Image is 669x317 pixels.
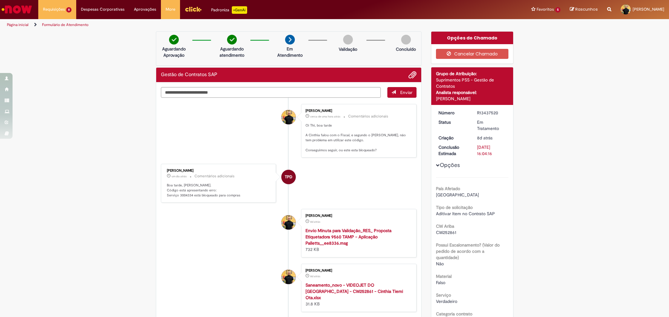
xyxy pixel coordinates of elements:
[436,242,500,260] b: Possui Escalonamento? (Valor do pedido de acordo com a quantidade)
[281,110,296,124] div: Joao Da Costa Dias Junior
[159,46,189,58] p: Aguardando Aprovação
[161,87,381,98] textarea: Digite sua mensagem aqui...
[436,261,444,267] span: Não
[305,214,410,218] div: [PERSON_NAME]
[477,110,506,116] div: R13437520
[436,223,454,229] b: CW Ariba
[43,6,65,13] span: Requisições
[477,144,506,157] div: [DATE] 16:04:16
[436,89,508,96] div: Analista responsável:
[436,96,508,102] div: [PERSON_NAME]
[339,46,357,52] p: Validação
[477,119,506,132] div: Em Tratamento
[7,22,29,27] a: Página inicial
[436,205,473,210] b: Tipo de solicitação
[81,6,125,13] span: Despesas Corporativas
[537,6,554,13] span: Favoritos
[436,311,472,317] b: Categoria contrato
[305,282,403,300] a: Saneamento_novo - VIDEOJET DO [GEOGRAPHIC_DATA] - CW252861 - Cinthia Tiemi Ota.xlsx
[275,46,305,58] p: Em Atendimento
[477,135,492,141] time: 21/08/2025 16:46:34
[305,123,410,153] p: Oi Thi, boa tarde A Cinthia falou com o Fiscal, e segundo o [PERSON_NAME], não tem problema em ut...
[401,35,411,44] img: img-circle-grey.png
[555,7,560,13] span: 5
[310,115,340,118] span: cerca de uma hora atrás
[434,135,472,141] dt: Criação
[310,274,320,278] time: 21/08/2025 16:46:22
[434,144,472,157] dt: Conclusão Estimada
[211,6,247,14] div: Padroniza
[305,269,410,273] div: [PERSON_NAME]
[166,6,175,13] span: More
[194,174,235,179] small: Comentários adicionais
[633,7,664,12] span: [PERSON_NAME]
[167,183,271,198] p: Boa tarde, [PERSON_NAME]. Código está apresentando erro: Serviço 3004334 está bloqueado para compras
[5,19,441,31] ul: Trilhas de página
[167,169,271,173] div: [PERSON_NAME]
[348,114,388,119] small: Comentários adicionais
[310,115,340,118] time: 29/08/2025 15:35:38
[477,135,506,141] div: 21/08/2025 16:46:34
[305,282,410,307] div: 31.8 KB
[434,110,472,116] dt: Número
[285,169,292,184] span: TPD
[396,46,416,52] p: Concluído
[408,71,417,79] button: Adicionar anexos
[436,211,495,216] span: Aditivar Item no Contrato SAP
[172,174,187,178] span: um dia atrás
[42,22,88,27] a: Formulário de Atendimento
[134,6,156,13] span: Aprovações
[436,292,451,298] b: Serviço
[431,32,513,44] div: Opções do Chamado
[436,77,508,89] div: Suprimentos PSS - Gestão de Contratos
[436,192,479,198] span: [GEOGRAPHIC_DATA]
[281,170,296,184] div: Thiago Pacheco Do Nascimento
[575,6,598,12] span: Rascunhos
[305,227,410,252] div: 732 KB
[436,70,508,77] div: Grupo de Atribuição:
[281,270,296,284] div: Joao Da Costa Dias Junior
[310,220,320,224] time: 21/08/2025 16:46:22
[436,273,452,279] b: Material
[169,35,179,44] img: check-circle-green.png
[185,4,202,14] img: click_logo_yellow_360x200.png
[232,6,247,14] p: +GenAi
[1,3,33,16] img: ServiceNow
[217,46,247,58] p: Aguardando atendimento
[285,35,295,44] img: arrow-next.png
[570,7,598,13] a: Rascunhos
[310,274,320,278] span: 8d atrás
[436,280,445,285] span: Falso
[436,186,460,191] b: País Afetado
[477,135,492,141] span: 8d atrás
[343,35,353,44] img: img-circle-grey.png
[434,119,472,125] dt: Status
[281,215,296,230] div: Joao Da Costa Dias Junior
[436,49,508,59] button: Cancelar Chamado
[172,174,187,178] time: 28/08/2025 13:17:59
[305,228,391,246] a: Envio Minuta para Validação_RES_ Proposta Etiquetadora 9560 TAMP - Aplicação Palletts__ee8336.msg
[436,230,456,235] span: CW252861
[227,35,237,44] img: check-circle-green.png
[310,220,320,224] span: 8d atrás
[436,299,457,304] span: Verdadeiro
[387,87,417,98] button: Enviar
[66,7,72,13] span: 8
[161,72,217,78] h2: Gestão de Contratos SAP Histórico de tíquete
[400,90,412,95] span: Enviar
[305,109,410,113] div: [PERSON_NAME]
